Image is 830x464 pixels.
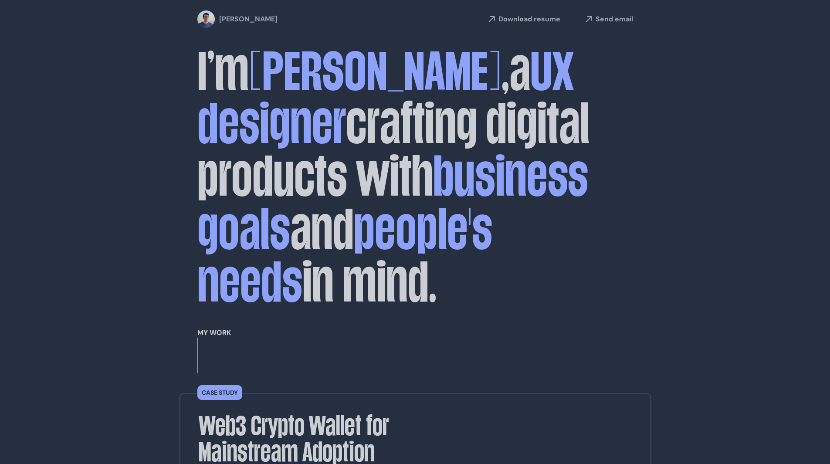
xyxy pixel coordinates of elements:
img: arrowLinks.svg [485,13,498,26]
h2: My work [197,329,633,337]
a: Download resume [485,13,560,26]
span: UX designer [197,46,574,149]
a: [PERSON_NAME] [197,10,267,28]
span: [PERSON_NAME] [249,46,501,95]
span: business goals [197,152,588,254]
p: Case study [202,389,238,396]
img: profile-pic.png [197,10,215,28]
img: arrowLinks.svg [582,13,596,26]
h1: I’m , a crafting digital products with and in mind. [197,44,633,309]
a: Send email [582,13,633,26]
